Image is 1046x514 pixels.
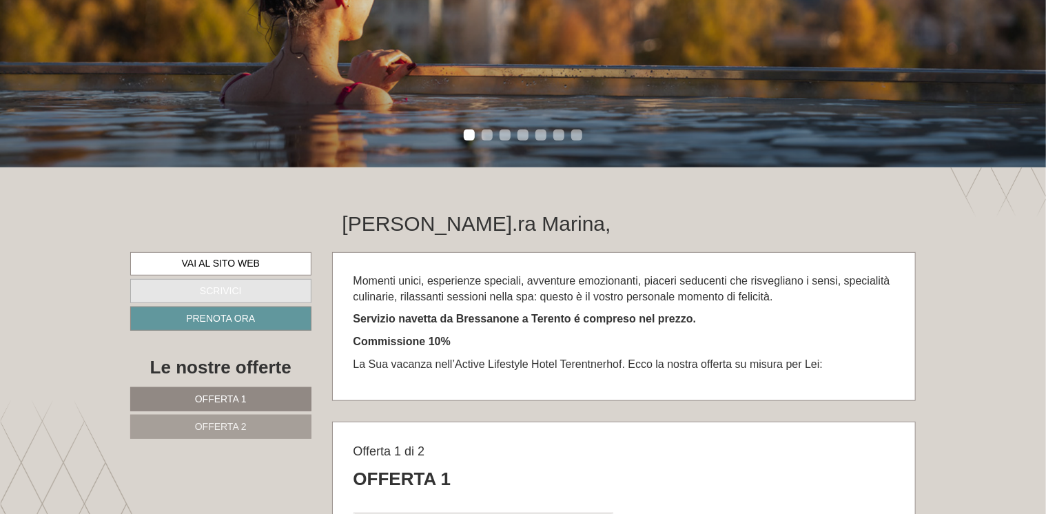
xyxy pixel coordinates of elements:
a: Vai al sito web [130,252,311,276]
span: Offerta 1 [195,393,247,404]
strong: Commissione 10% [353,336,451,347]
p: La Sua vacanza nell’Active Lifestyle Hotel Terentnerhof. Ecco la nostra offerta su misura per Lei: [353,357,895,373]
div: Le nostre offerte [130,355,311,380]
span: Offerta 2 [195,421,247,432]
a: Scrivici [130,279,311,303]
strong: Servizio navetta da Bressanone a Terento é compreso nel prezzo. [353,313,697,325]
h1: [PERSON_NAME].ra Marina, [342,212,611,235]
div: Offerta 1 [353,466,451,492]
p: Momenti unici, esperienze speciali, avventure emozionanti, piaceri seducenti che risvegliano i se... [353,274,895,305]
span: Offerta 1 di 2 [353,444,425,458]
a: Prenota ora [130,307,311,331]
